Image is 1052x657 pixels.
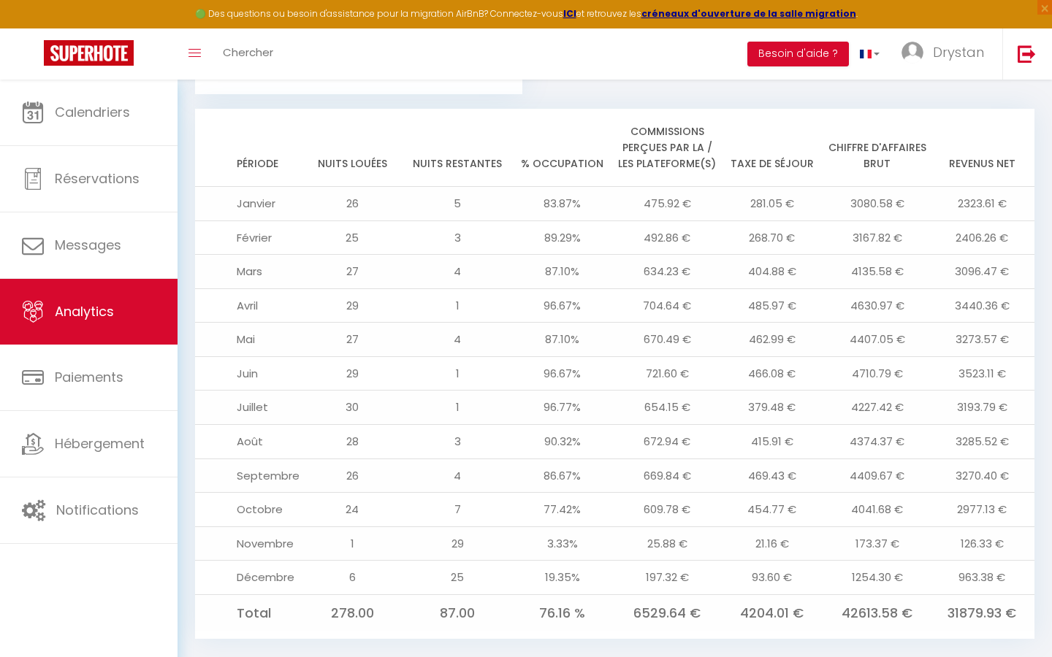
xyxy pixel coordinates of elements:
[615,391,720,425] td: 654.15 €
[825,526,930,561] td: 173.37 €
[195,220,300,255] td: Février
[300,220,405,255] td: 25
[223,45,273,60] span: Chercher
[300,255,405,289] td: 27
[825,424,930,458] td: 4374.37 €
[55,434,145,453] span: Hébergement
[720,526,825,561] td: 21.16 €
[615,458,720,493] td: 669.84 €
[825,458,930,493] td: 4409.67 €
[720,493,825,527] td: 454.77 €
[195,526,300,561] td: Novembre
[720,220,825,255] td: 268.70 €
[56,501,139,519] span: Notifications
[929,356,1034,391] td: 3523.11 €
[929,220,1034,255] td: 2406.26 €
[929,424,1034,458] td: 3285.52 €
[615,526,720,561] td: 25.88 €
[902,42,923,64] img: ...
[615,109,720,187] th: Commissions perçues par la / les plateforme(s)
[825,594,930,631] td: 42613.58 €
[615,187,720,221] td: 475.92 €
[720,594,825,631] td: 4204.01 €
[929,594,1034,631] td: 31879.93 €
[195,561,300,595] td: Décembre
[300,187,405,221] td: 26
[720,561,825,595] td: 93.60 €
[510,255,615,289] td: 87.10%
[720,458,825,493] td: 469.43 €
[300,493,405,527] td: 24
[1018,45,1036,63] img: logout
[510,109,615,187] th: % Occupation
[825,493,930,527] td: 4041.68 €
[405,356,510,391] td: 1
[300,526,405,561] td: 1
[405,458,510,493] td: 4
[615,288,720,323] td: 704.64 €
[510,526,615,561] td: 3.33%
[195,493,300,527] td: Octobre
[929,561,1034,595] td: 963.38 €
[195,594,300,631] td: Total
[405,391,510,425] td: 1
[405,109,510,187] th: Nuits restantes
[405,323,510,357] td: 4
[405,561,510,595] td: 25
[825,391,930,425] td: 4227.42 €
[195,109,300,187] th: Période
[300,424,405,458] td: 28
[615,323,720,357] td: 670.49 €
[300,323,405,357] td: 27
[615,594,720,631] td: 6529.64 €
[929,458,1034,493] td: 3270.40 €
[300,288,405,323] td: 29
[212,28,284,80] a: Chercher
[929,288,1034,323] td: 3440.36 €
[825,323,930,357] td: 4407.05 €
[615,220,720,255] td: 492.86 €
[195,187,300,221] td: Janvier
[300,109,405,187] th: Nuits louées
[405,526,510,561] td: 29
[510,323,615,357] td: 87.10%
[195,255,300,289] td: Mars
[510,356,615,391] td: 96.67%
[825,255,930,289] td: 4135.58 €
[825,561,930,595] td: 1254.30 €
[55,368,123,386] span: Paiements
[300,594,405,631] td: 278.00
[929,109,1034,187] th: Revenus net
[510,187,615,221] td: 83.87%
[929,323,1034,357] td: 3273.57 €
[615,424,720,458] td: 672.94 €
[405,493,510,527] td: 7
[510,424,615,458] td: 90.32%
[510,594,615,631] td: 76.16 %
[510,391,615,425] td: 96.77%
[55,103,130,121] span: Calendriers
[563,7,576,20] a: ICI
[615,356,720,391] td: 721.60 €
[510,288,615,323] td: 96.67%
[300,458,405,493] td: 26
[891,28,1002,80] a: ... Drystan
[55,236,121,254] span: Messages
[195,391,300,425] td: Juillet
[825,220,930,255] td: 3167.82 €
[510,458,615,493] td: 86.67%
[510,493,615,527] td: 77.42%
[747,42,849,66] button: Besoin d'aide ?
[510,220,615,255] td: 89.29%
[55,169,140,188] span: Réservations
[641,7,856,20] a: créneaux d'ouverture de la salle migration
[195,458,300,493] td: Septembre
[300,356,405,391] td: 29
[615,255,720,289] td: 634.23 €
[825,288,930,323] td: 4630.97 €
[929,526,1034,561] td: 126.33 €
[195,424,300,458] td: Août
[825,187,930,221] td: 3080.58 €
[929,255,1034,289] td: 3096.47 €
